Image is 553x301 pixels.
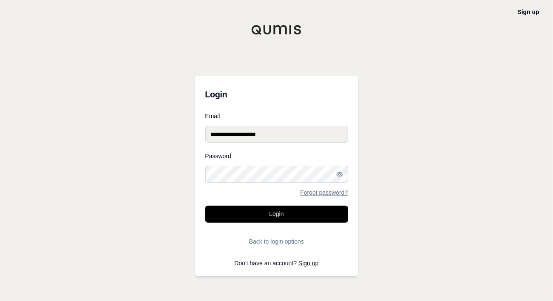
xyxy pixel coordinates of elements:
[205,206,348,223] button: Login
[205,233,348,250] button: Back to login options
[298,260,318,267] a: Sign up
[205,153,348,159] label: Password
[205,86,348,103] h3: Login
[205,260,348,266] p: Don't have an account?
[205,113,348,119] label: Email
[300,190,348,196] a: Forgot password?
[251,25,302,35] img: Qumis
[518,9,539,15] a: Sign up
